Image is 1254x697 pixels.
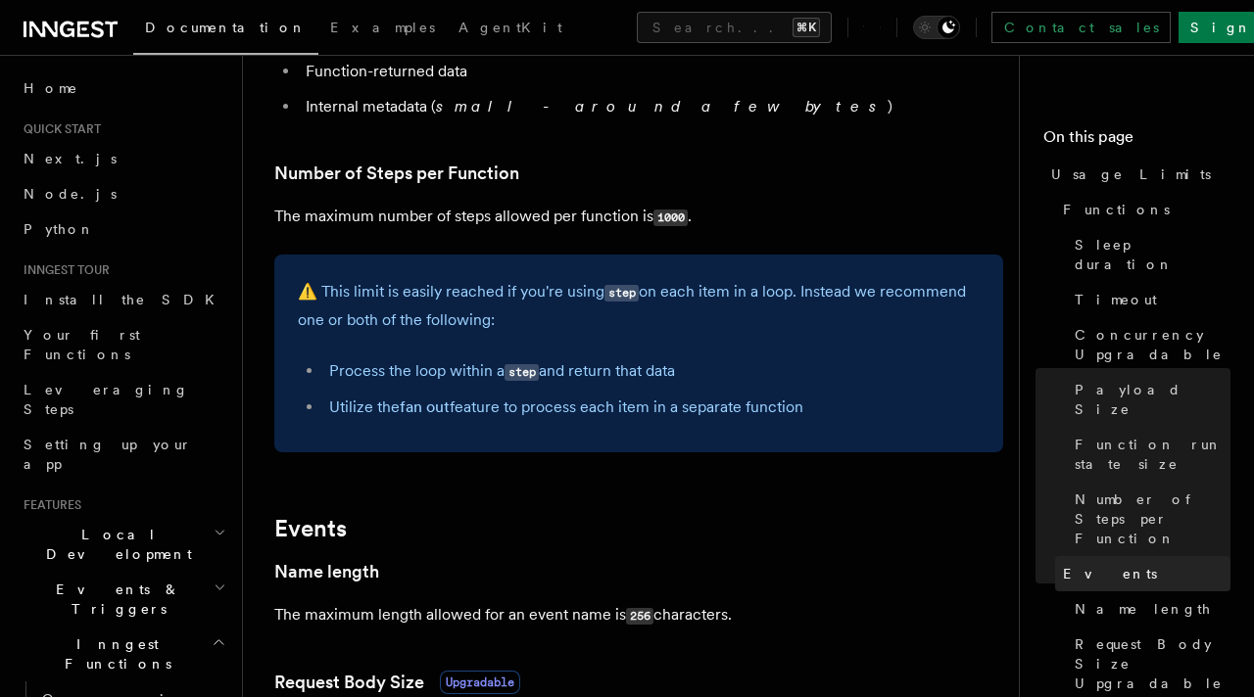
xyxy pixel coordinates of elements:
li: Process the loop within a and return that data [323,357,980,386]
span: Function run state size [1075,435,1230,474]
li: Utilize the feature to process each item in a separate function [323,394,980,421]
span: Install the SDK [24,292,226,307]
span: AgentKit [458,20,562,35]
span: Features [16,497,81,513]
span: Name length [1075,599,1212,619]
span: Documentation [145,20,307,35]
button: Toggle dark mode [913,16,960,39]
a: Node.js [16,176,230,211]
h4: On this page [1043,125,1230,157]
span: Your first Functions [24,327,140,362]
a: Contact sales [991,12,1171,43]
span: Setting up your app [24,437,192,472]
span: Python [24,221,95,237]
span: Timeout [1075,290,1157,309]
button: Inngest Functions [16,627,230,681]
span: Inngest Functions [16,634,212,674]
span: Events & Triggers [16,580,214,619]
button: Local Development [16,517,230,572]
a: Leveraging Steps [16,372,230,427]
code: 256 [626,608,653,625]
span: Home [24,78,78,98]
span: Leveraging Steps [24,382,189,417]
span: Concurrency Upgradable [1075,325,1230,364]
a: Function run state size [1067,427,1230,482]
a: Your first Functions [16,317,230,372]
span: Functions [1063,200,1170,219]
a: Sleep duration [1067,227,1230,282]
span: Sleep duration [1075,235,1230,274]
span: Examples [330,20,435,35]
span: Usage Limits [1051,164,1211,184]
span: Local Development [16,525,214,564]
span: Payload Size [1075,380,1230,419]
p: The maximum number of steps allowed per function is . [274,203,1003,231]
a: AgentKit [447,6,574,53]
code: 1000 [653,209,688,226]
kbd: ⌘K [793,18,820,37]
code: step [505,364,539,381]
p: ⚠️ This limit is easily reached if you're using on each item in a loop. Instead we recommend one ... [298,278,980,334]
a: Home [16,70,230,106]
span: Events [1063,564,1157,583]
span: Upgradable [440,671,520,694]
li: Function-returned data [300,58,1003,85]
a: Install the SDK [16,282,230,317]
a: fan out [400,397,450,416]
a: Concurrency Upgradable [1067,317,1230,372]
span: Number of Steps per Function [1075,489,1230,548]
a: Number of Steps per Function [274,160,519,187]
a: Next.js [16,141,230,176]
a: Python [16,211,230,247]
a: Name length [274,558,379,585]
button: Search...⌘K [637,12,832,43]
span: Next.js [24,151,117,166]
a: Number of Steps per Function [1067,482,1230,556]
code: step [604,285,639,302]
span: Request Body Size Upgradable [1075,634,1230,693]
a: Usage Limits [1043,157,1230,192]
a: Functions [1055,192,1230,227]
span: Node.js [24,186,117,202]
a: Name length [1067,591,1230,627]
span: Inngest tour [16,262,110,278]
a: Examples [318,6,447,53]
a: Timeout [1067,282,1230,317]
a: Events [274,515,347,542]
em: small - around a few bytes [436,97,888,116]
a: Setting up your app [16,427,230,482]
span: Quick start [16,121,101,137]
li: Internal metadata ( ) [300,93,1003,120]
a: Payload Size [1067,372,1230,427]
a: Documentation [133,6,318,55]
button: Events & Triggers [16,572,230,627]
a: Request Body SizeUpgradable [274,669,520,696]
a: Events [1055,556,1230,591]
p: The maximum length allowed for an event name is characters. [274,601,1003,629]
